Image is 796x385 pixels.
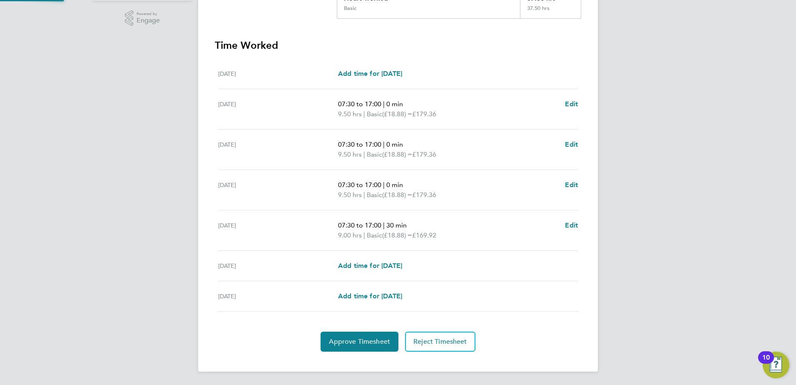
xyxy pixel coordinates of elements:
[137,10,160,17] span: Powered by
[338,181,381,189] span: 07:30 to 17:00
[412,191,436,199] span: £179.36
[321,332,398,352] button: Approve Timesheet
[338,70,402,77] span: Add time for [DATE]
[382,191,412,199] span: (£18.88) =
[565,221,578,229] span: Edit
[412,110,436,118] span: £179.36
[338,261,402,271] a: Add time for [DATE]
[137,17,160,24] span: Engage
[565,100,578,108] span: Edit
[329,337,390,346] span: Approve Timesheet
[338,231,362,239] span: 9.00 hrs
[218,99,338,119] div: [DATE]
[383,181,385,189] span: |
[218,220,338,240] div: [DATE]
[405,332,475,352] button: Reject Timesheet
[338,262,402,270] span: Add time for [DATE]
[338,191,362,199] span: 9.50 hrs
[218,69,338,79] div: [DATE]
[338,221,381,229] span: 07:30 to 17:00
[338,140,381,148] span: 07:30 to 17:00
[565,180,578,190] a: Edit
[338,100,381,108] span: 07:30 to 17:00
[763,352,789,378] button: Open Resource Center, 10 new notifications
[762,357,770,368] div: 10
[363,191,365,199] span: |
[338,291,402,301] a: Add time for [DATE]
[412,150,436,158] span: £179.36
[412,231,436,239] span: £169.92
[565,220,578,230] a: Edit
[367,230,382,240] span: Basic
[338,110,362,118] span: 9.50 hrs
[386,100,403,108] span: 0 min
[344,5,356,12] div: Basic
[338,292,402,300] span: Add time for [DATE]
[386,221,407,229] span: 30 min
[565,181,578,189] span: Edit
[363,150,365,158] span: |
[218,261,338,271] div: [DATE]
[386,181,403,189] span: 0 min
[382,150,412,158] span: (£18.88) =
[565,140,578,150] a: Edit
[383,140,385,148] span: |
[218,291,338,301] div: [DATE]
[382,110,412,118] span: (£18.88) =
[520,5,581,18] div: 37.50 hrs
[338,150,362,158] span: 9.50 hrs
[383,221,385,229] span: |
[565,140,578,148] span: Edit
[218,180,338,200] div: [DATE]
[367,190,382,200] span: Basic
[218,140,338,160] div: [DATE]
[367,109,382,119] span: Basic
[383,100,385,108] span: |
[215,39,581,52] h3: Time Worked
[363,110,365,118] span: |
[413,337,467,346] span: Reject Timesheet
[367,150,382,160] span: Basic
[386,140,403,148] span: 0 min
[338,69,402,79] a: Add time for [DATE]
[125,10,160,26] a: Powered byEngage
[382,231,412,239] span: (£18.88) =
[565,99,578,109] a: Edit
[363,231,365,239] span: |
